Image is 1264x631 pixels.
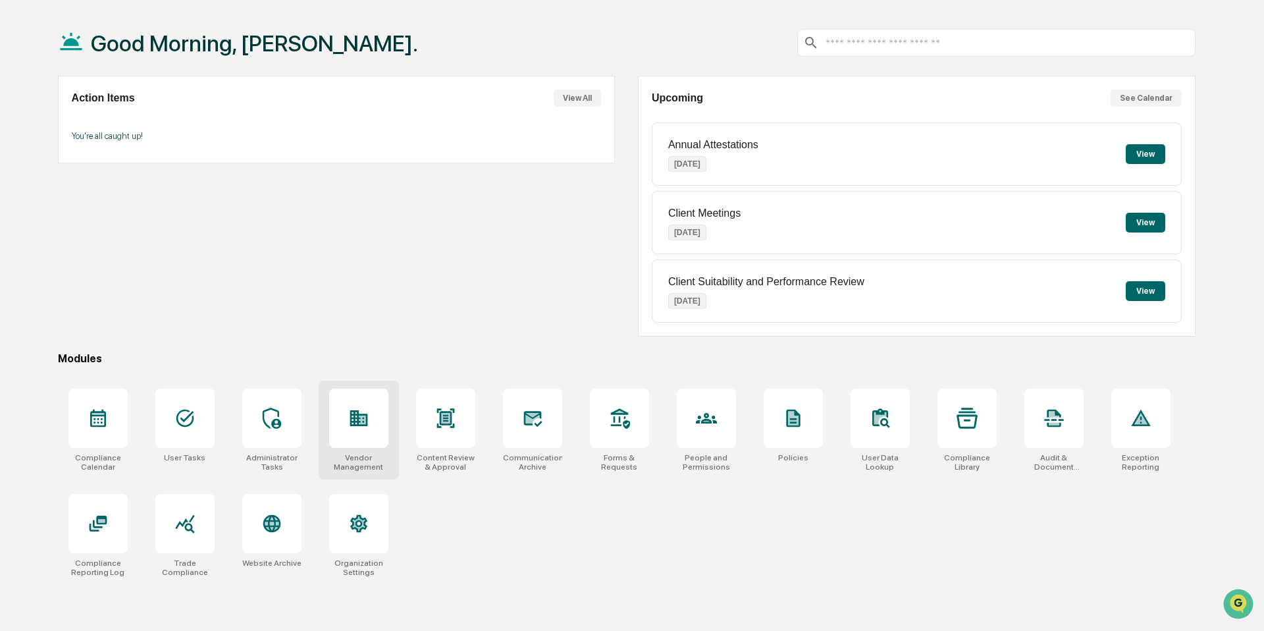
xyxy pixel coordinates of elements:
[13,192,24,203] div: 🔎
[554,90,601,107] button: View All
[72,92,135,104] h2: Action Items
[13,167,24,178] div: 🖐️
[668,293,706,309] p: [DATE]
[45,114,167,124] div: We're available if you need us!
[778,453,808,462] div: Policies
[851,453,910,472] div: User Data Lookup
[26,166,85,179] span: Preclearance
[26,191,83,204] span: Data Lookup
[45,101,216,114] div: Start new chat
[93,223,159,233] a: Powered byPylon
[329,559,388,577] div: Organization Settings
[68,559,128,577] div: Compliance Reporting Log
[1024,453,1084,472] div: Audit & Document Logs
[164,453,205,462] div: User Tasks
[1126,213,1165,233] button: View
[155,559,215,577] div: Trade Compliance
[416,453,475,472] div: Content Review & Approval
[13,101,37,124] img: 1746055101610-c473b297-6a78-478c-a979-82029cc54cd1
[224,105,240,121] button: Start new chat
[1111,90,1182,107] button: See Calendar
[68,453,128,472] div: Compliance Calendar
[242,559,302,568] div: Website Archive
[58,352,1196,365] div: Modules
[8,186,88,209] a: 🔎Data Lookup
[590,453,649,472] div: Forms & Requests
[13,28,240,49] p: How can we help?
[937,453,997,472] div: Compliance Library
[95,167,106,178] div: 🗄️
[677,453,736,472] div: People and Permissions
[131,223,159,233] span: Pylon
[8,161,90,184] a: 🖐️Preclearance
[1222,588,1257,623] iframe: Open customer support
[91,30,418,57] h1: Good Morning, [PERSON_NAME].
[90,161,169,184] a: 🗄️Attestations
[329,453,388,472] div: Vendor Management
[668,276,864,288] p: Client Suitability and Performance Review
[72,131,602,141] p: You're all caught up!
[1111,453,1171,472] div: Exception Reporting
[1126,281,1165,301] button: View
[668,225,706,240] p: [DATE]
[242,453,302,472] div: Administrator Tasks
[34,60,217,74] input: Clear
[668,207,741,219] p: Client Meetings
[1126,144,1165,164] button: View
[109,166,163,179] span: Attestations
[668,156,706,172] p: [DATE]
[668,139,758,151] p: Annual Attestations
[652,92,703,104] h2: Upcoming
[503,453,562,472] div: Communications Archive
